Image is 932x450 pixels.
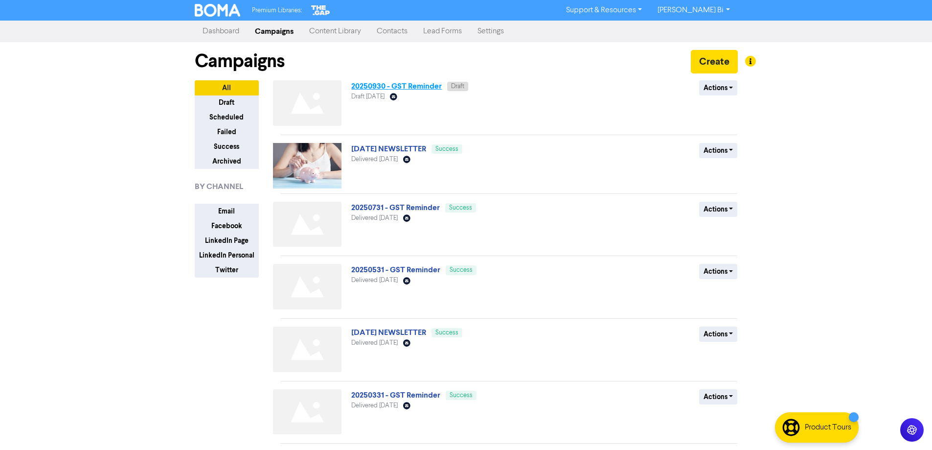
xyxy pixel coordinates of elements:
[351,328,426,337] a: [DATE] NEWSLETTER
[195,181,243,192] span: BY CHANNEL
[273,264,341,309] img: Not found
[195,22,247,41] a: Dashboard
[435,146,458,152] span: Success
[195,233,259,248] button: LinkedIn Page
[415,22,470,41] a: Lead Forms
[809,344,932,450] iframe: Chat Widget
[195,218,259,234] button: Facebook
[450,392,473,399] span: Success
[273,327,341,372] img: Not found
[351,403,398,409] span: Delivered [DATE]
[351,203,440,213] a: 20250731 - GST Reminder
[301,22,369,41] a: Content Library
[351,265,440,275] a: 20250531 - GST Reminder
[351,94,385,100] span: Draft [DATE]
[558,2,650,18] a: Support & Resources
[650,2,737,18] a: [PERSON_NAME] Bi
[195,110,259,125] button: Scheduled
[351,390,440,400] a: 20250331 - GST Reminder
[195,248,259,263] button: LinkedIn Personal
[449,205,472,211] span: Success
[273,80,341,126] img: Not found
[195,80,259,95] button: All
[691,50,738,73] button: Create
[195,154,259,169] button: Archived
[699,143,738,158] button: Actions
[195,139,259,154] button: Success
[699,80,738,95] button: Actions
[351,215,398,221] span: Delivered [DATE]
[699,389,738,404] button: Actions
[195,4,241,17] img: BOMA Logo
[247,22,301,41] a: Campaigns
[369,22,415,41] a: Contacts
[195,50,285,72] h1: Campaigns
[252,7,302,14] span: Premium Libraries:
[451,83,464,90] span: Draft
[195,262,259,278] button: Twitter
[195,124,259,140] button: Failed
[351,81,442,91] a: 20250930 - GST Reminder
[273,202,341,247] img: Not found
[273,143,341,189] img: image_1751602587051.jpg
[699,327,738,342] button: Actions
[310,4,331,17] img: The Gap
[450,267,473,273] span: Success
[699,264,738,279] button: Actions
[470,22,512,41] a: Settings
[273,389,341,435] img: Not found
[195,204,259,219] button: Email
[351,340,398,346] span: Delivered [DATE]
[351,277,398,284] span: Delivered [DATE]
[351,144,426,154] a: [DATE] NEWSLETTER
[195,95,259,110] button: Draft
[699,202,738,217] button: Actions
[351,156,398,163] span: Delivered [DATE]
[435,330,458,336] span: Success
